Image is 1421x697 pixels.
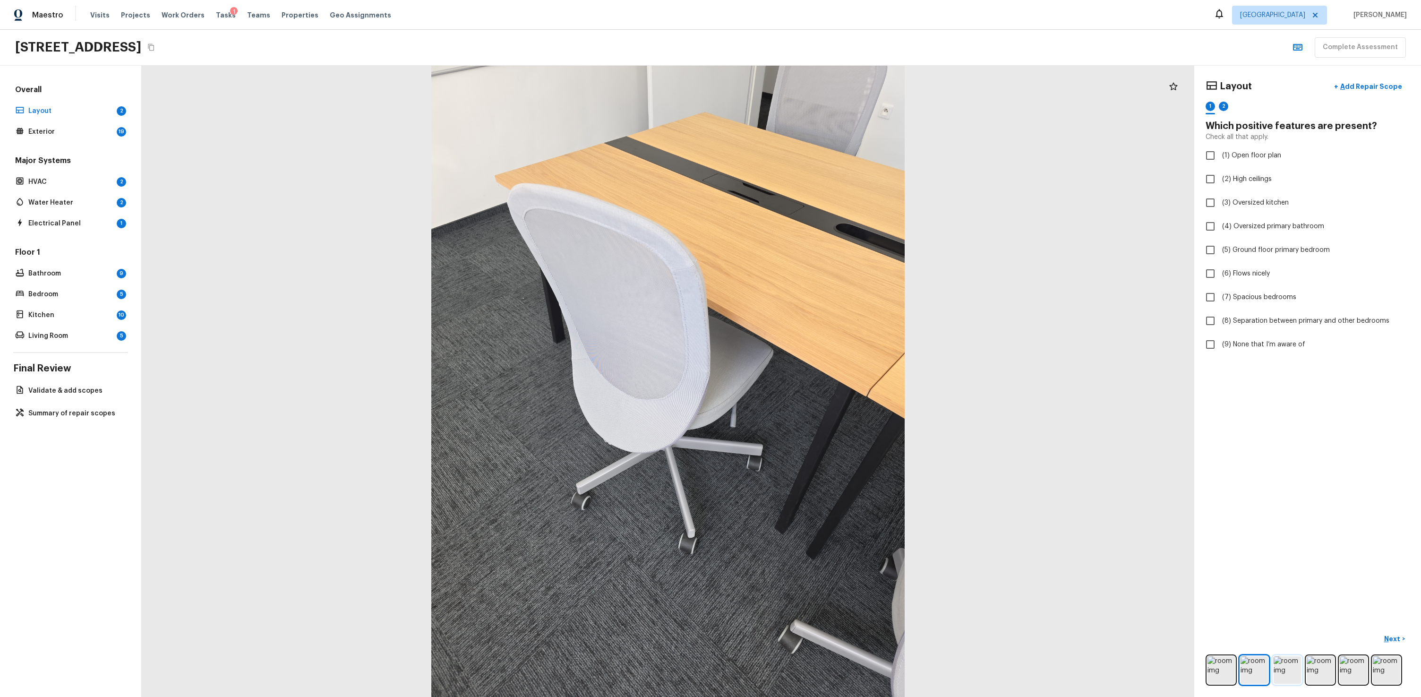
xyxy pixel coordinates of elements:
[1206,120,1410,132] h4: Which positive features are present?
[1222,222,1324,231] span: (4) Oversized primary bathroom
[13,362,128,375] h4: Final Review
[1338,82,1402,91] p: Add Repair Scope
[28,331,113,341] p: Living Room
[1219,102,1228,111] div: 2
[1206,132,1268,142] p: Check all that apply.
[28,127,113,137] p: Exterior
[117,198,126,207] div: 2
[117,269,126,278] div: 9
[1222,316,1389,326] span: (8) Separation between primary and other bedrooms
[13,155,128,168] h5: Major Systems
[117,106,126,116] div: 2
[117,177,126,187] div: 2
[90,10,110,20] span: Visits
[13,247,128,259] h5: Floor 1
[1379,631,1410,647] button: Next>
[1384,634,1402,644] p: Next
[32,10,63,20] span: Maestro
[117,310,126,320] div: 10
[230,7,238,17] div: 1
[1222,174,1272,184] span: (2) High ceilings
[1206,102,1215,111] div: 1
[28,177,113,187] p: HVAC
[1307,656,1334,684] img: room img
[1207,656,1235,684] img: room img
[1222,269,1270,278] span: (6) Flows nicely
[28,269,113,278] p: Bathroom
[28,198,113,207] p: Water Heater
[117,331,126,341] div: 5
[28,219,113,228] p: Electrical Panel
[282,10,318,20] span: Properties
[121,10,150,20] span: Projects
[1222,151,1281,160] span: (1) Open floor plan
[28,386,122,396] p: Validate & add scopes
[1274,656,1301,684] img: room img
[1222,340,1305,349] span: (9) None that I’m aware of
[145,41,157,53] button: Copy Address
[117,127,126,137] div: 19
[1340,656,1367,684] img: room img
[28,106,113,116] p: Layout
[1240,10,1305,20] span: [GEOGRAPHIC_DATA]
[117,290,126,299] div: 5
[1241,656,1268,684] img: room img
[1222,198,1289,207] span: (3) Oversized kitchen
[1222,293,1296,302] span: (7) Spacious bedrooms
[162,10,205,20] span: Work Orders
[1373,656,1400,684] img: room img
[1350,10,1407,20] span: [PERSON_NAME]
[13,85,128,97] h5: Overall
[1327,77,1410,96] button: +Add Repair Scope
[28,290,113,299] p: Bedroom
[1222,245,1330,255] span: (5) Ground floor primary bedroom
[216,12,236,18] span: Tasks
[15,39,141,56] h2: [STREET_ADDRESS]
[330,10,391,20] span: Geo Assignments
[117,219,126,228] div: 1
[28,409,122,418] p: Summary of repair scopes
[1220,80,1252,93] h4: Layout
[247,10,270,20] span: Teams
[28,310,113,320] p: Kitchen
